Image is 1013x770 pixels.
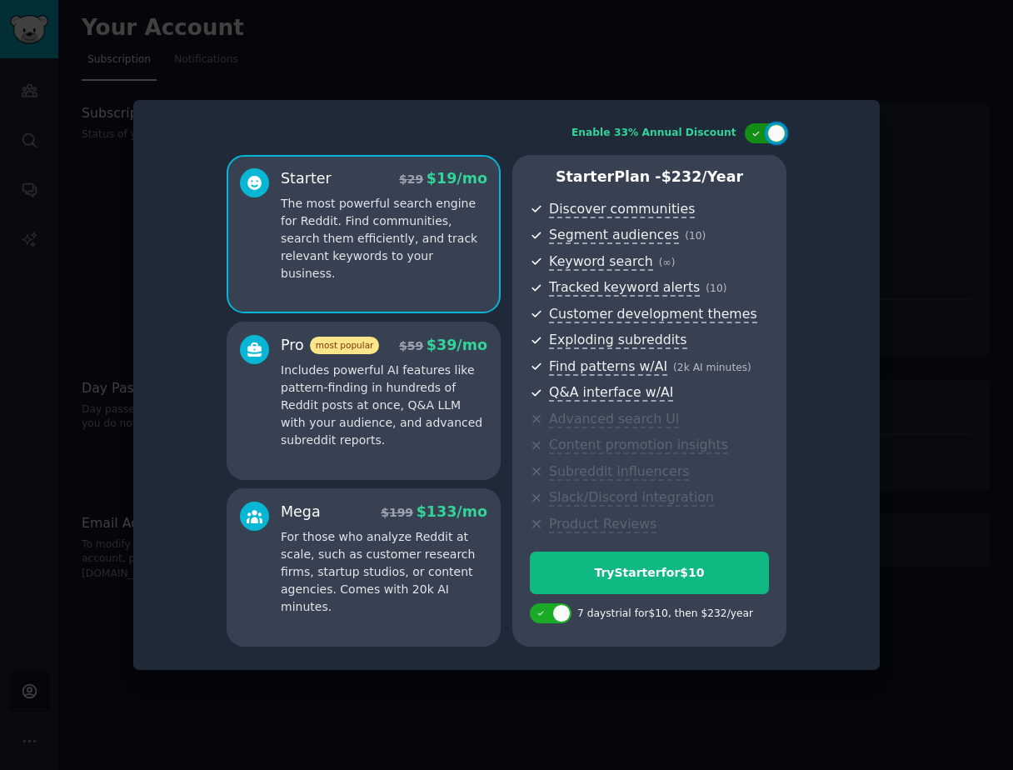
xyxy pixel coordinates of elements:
span: ( 10 ) [706,282,726,294]
span: $ 29 [399,172,423,186]
span: Segment audiences [549,227,679,244]
span: $ 59 [399,339,423,352]
span: $ 19 /mo [427,170,487,187]
div: Try Starter for $10 [531,564,768,582]
span: Subreddit influencers [549,463,689,481]
span: ( 10 ) [685,230,706,242]
span: Keyword search [549,253,653,271]
p: For those who analyze Reddit at scale, such as customer research firms, startup studios, or conte... [281,528,487,616]
span: Find patterns w/AI [549,358,667,376]
span: Exploding subreddits [549,332,686,349]
span: $ 133 /mo [417,503,487,520]
span: ( 2k AI minutes ) [673,362,751,373]
p: Includes powerful AI features like pattern-finding in hundreds of Reddit posts at once, Q&A LLM w... [281,362,487,449]
p: The most powerful search engine for Reddit. Find communities, search them efficiently, and track ... [281,195,487,282]
span: Tracked keyword alerts [549,279,700,297]
div: Pro [281,335,379,356]
span: Customer development themes [549,306,757,323]
div: Enable 33% Annual Discount [571,126,736,141]
div: 7 days trial for $10 , then $ 232 /year [577,607,753,622]
div: Starter [281,168,332,189]
span: $ 232 /year [661,168,743,185]
span: Slack/Discord integration [549,489,714,507]
span: Product Reviews [549,516,656,533]
span: Content promotion insights [549,437,728,454]
p: Starter Plan - [530,167,769,187]
div: Mega [281,502,321,522]
span: Q&A interface w/AI [549,384,673,402]
button: TryStarterfor$10 [530,552,769,594]
span: Discover communities [549,201,695,218]
span: ( ∞ ) [659,257,676,268]
span: most popular [310,337,380,354]
span: $ 39 /mo [427,337,487,353]
span: Advanced search UI [549,411,679,428]
span: $ 199 [381,506,413,519]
